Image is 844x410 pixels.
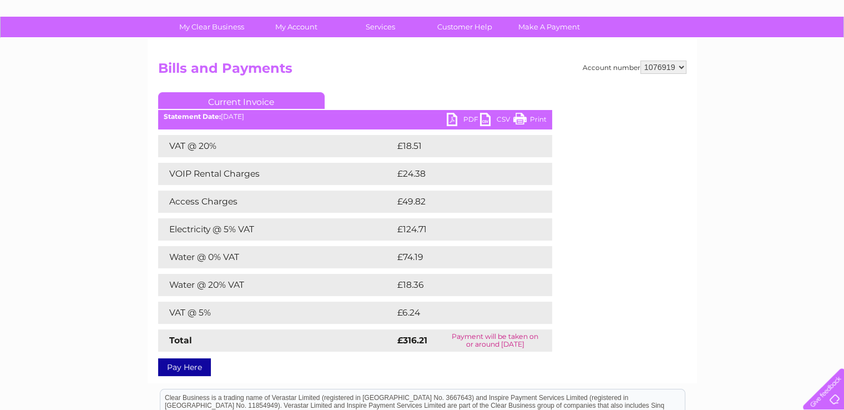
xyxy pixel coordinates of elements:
[395,302,526,324] td: £6.24
[513,113,547,129] a: Print
[438,329,552,352] td: Payment will be taken on or around [DATE]
[169,335,192,346] strong: Total
[395,163,530,185] td: £24.38
[395,274,529,296] td: £18.36
[649,47,670,56] a: Water
[480,113,513,129] a: CSV
[397,335,427,346] strong: £316.21
[158,246,395,268] td: Water @ 0% VAT
[158,113,552,121] div: [DATE]
[158,163,395,185] td: VOIP Rental Charges
[395,246,529,268] td: £74.19
[770,47,797,56] a: Contact
[158,191,395,213] td: Access Charges
[419,17,511,37] a: Customer Help
[158,135,395,157] td: VAT @ 20%
[707,47,741,56] a: Telecoms
[29,29,86,63] img: logo.png
[164,112,221,121] b: Statement Date:
[747,47,764,56] a: Blog
[583,61,686,74] div: Account number
[335,17,426,37] a: Services
[158,302,395,324] td: VAT @ 5%
[166,17,257,37] a: My Clear Business
[158,274,395,296] td: Water @ 20% VAT
[807,47,833,56] a: Log out
[635,6,711,19] a: 0333 014 3131
[160,6,685,54] div: Clear Business is a trading name of Verastar Limited (registered in [GEOGRAPHIC_DATA] No. 3667643...
[158,61,686,82] h2: Bills and Payments
[395,218,530,241] td: £124.71
[395,191,530,213] td: £49.82
[395,135,528,157] td: £18.51
[250,17,342,37] a: My Account
[676,47,701,56] a: Energy
[503,17,595,37] a: Make A Payment
[158,218,395,241] td: Electricity @ 5% VAT
[447,113,480,129] a: PDF
[158,92,325,109] a: Current Invoice
[158,358,211,376] a: Pay Here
